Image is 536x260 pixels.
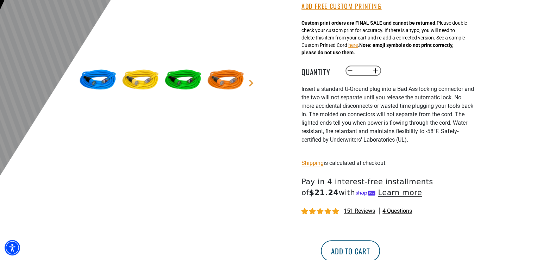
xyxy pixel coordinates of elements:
[348,42,358,49] button: here
[301,208,340,215] span: 4.87 stars
[301,66,337,75] label: Quantity
[301,42,453,55] strong: Note: emoji symbols do not print correctly, please do not use them.
[301,20,437,26] strong: Custom print orders are FINAL SALE and cannot be returned.
[301,158,474,168] div: is calculated at checkout.
[205,60,246,101] img: orange
[344,208,375,214] span: 151 reviews
[301,2,381,10] button: Add Free Custom Printing
[5,240,20,255] div: Accessibility Menu
[382,207,412,215] span: 4 questions
[77,60,118,101] img: blue
[301,86,474,143] span: nsert a standard U-Ground plug into a Bad Ass locking connector and the two will not separate unt...
[248,80,255,87] a: Next
[301,85,474,153] div: I
[301,160,324,166] a: Shipping
[163,60,204,101] img: green
[301,19,467,56] div: Please double check your custom print for accuracy. If there is a typo, you will need to delete t...
[120,60,161,101] img: yellow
